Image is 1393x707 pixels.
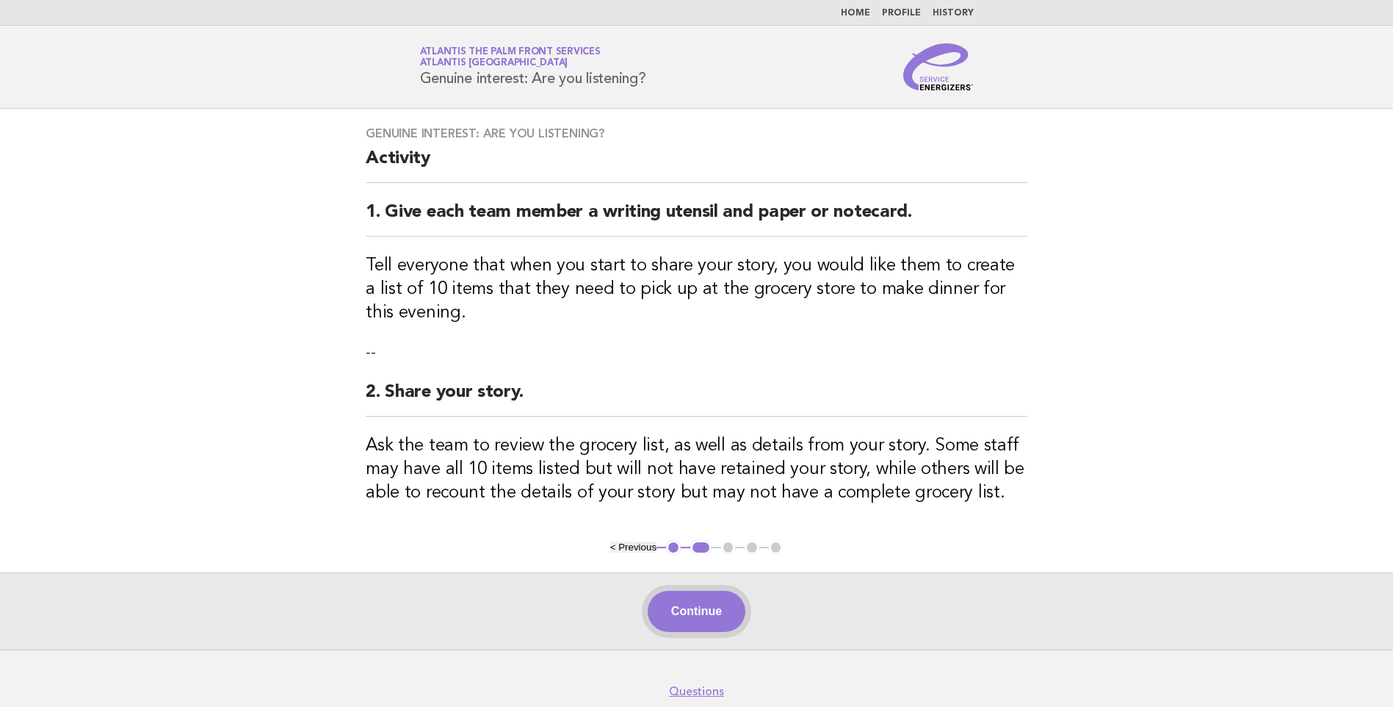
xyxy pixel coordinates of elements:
[610,542,656,553] button: < Previous
[366,201,1027,237] h2: 1. Give each team member a writing utensil and paper or notecard.
[841,9,870,18] a: Home
[366,254,1027,325] h3: Tell everyone that when you start to share your story, you would like them to create a list of 10...
[420,59,568,68] span: Atlantis [GEOGRAPHIC_DATA]
[420,47,601,68] a: Atlantis The Palm Front ServicesAtlantis [GEOGRAPHIC_DATA]
[366,381,1027,417] h2: 2. Share your story.
[669,684,724,699] a: Questions
[366,342,1027,363] p: --
[903,43,974,90] img: Service Energizers
[666,540,681,555] button: 1
[933,9,974,18] a: History
[366,126,1027,141] h3: Genuine interest: Are you listening?
[366,147,1027,183] h2: Activity
[648,591,745,632] button: Continue
[882,9,921,18] a: Profile
[690,540,712,555] button: 2
[366,434,1027,505] h3: Ask the team to review the grocery list, as well as details from your story. Some staff may have ...
[420,48,646,86] h1: Genuine interest: Are you listening?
